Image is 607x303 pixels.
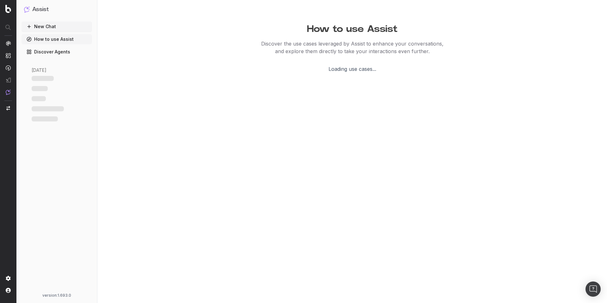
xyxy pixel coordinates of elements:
img: Setting [6,276,11,281]
div: version: 1.693.0 [24,293,89,298]
img: Switch project [6,106,10,110]
div: Loading use cases... [211,65,494,73]
button: Assist [24,5,89,14]
p: Discover the use cases leveraged by Assist to enhance your conversations, and explore them direct... [109,40,595,55]
div: Open Intercom Messenger [586,281,601,297]
img: Intelligence [6,53,11,58]
img: Botify logo [5,5,11,13]
h1: How to use Assist [109,20,595,35]
img: Activation [6,65,11,71]
a: How to use Assist [21,34,92,44]
img: Analytics [6,41,11,46]
img: My account [6,288,11,293]
div: [DATE] [29,67,84,73]
img: Assist [24,6,30,12]
button: New Chat [21,22,92,32]
img: Studio [6,77,11,83]
img: Assist [6,90,11,95]
h1: Assist [32,5,49,14]
a: Discover Agents [21,47,92,57]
